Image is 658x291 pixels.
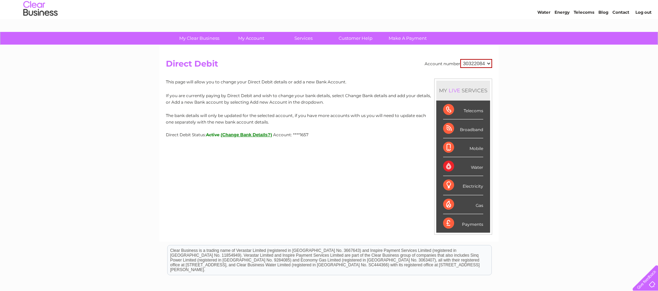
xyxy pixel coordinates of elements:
[443,176,483,195] div: Electricity
[168,4,491,33] div: Clear Business is a trading name of Verastar Limited (registered in [GEOGRAPHIC_DATA] No. 3667643...
[555,29,570,34] a: Energy
[443,195,483,214] div: Gas
[327,32,384,45] a: Customer Help
[635,29,651,34] a: Log out
[443,214,483,233] div: Payments
[275,32,332,45] a: Services
[537,29,550,34] a: Water
[171,32,228,45] a: My Clear Business
[612,29,629,34] a: Contact
[166,79,492,85] p: This page will allow you to change your Direct Debit details or add a new Bank Account.
[223,32,280,45] a: My Account
[574,29,594,34] a: Telecoms
[166,92,492,105] p: If you are currently paying by Direct Debit and wish to change your bank details, select Change B...
[436,81,490,100] div: MY SERVICES
[425,59,492,68] div: Account number
[447,87,462,94] div: LIVE
[166,59,492,72] h2: Direct Debit
[443,101,483,119] div: Telecoms
[379,32,436,45] a: Make A Payment
[221,132,272,137] button: (Change Bank Details?)
[166,112,492,125] p: The bank details will only be updated for the selected account, if you have more accounts with us...
[166,132,492,137] div: Direct Debit Status:
[598,29,608,34] a: Blog
[443,138,483,157] div: Mobile
[23,18,58,39] img: logo.png
[206,132,220,137] span: Active
[529,3,576,12] a: 0333 014 3131
[443,157,483,176] div: Water
[443,119,483,138] div: Broadband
